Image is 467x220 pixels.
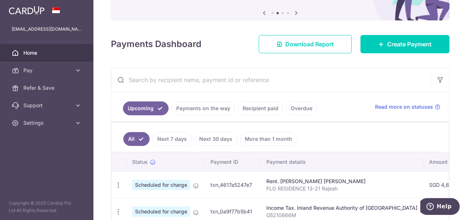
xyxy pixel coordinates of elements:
[260,153,423,171] th: Payment details
[286,101,317,115] a: Overdue
[132,207,190,217] span: Scheduled for charge
[111,68,432,92] input: Search by recipient name, payment id or reference
[12,26,82,33] p: [EMAIL_ADDRESS][DOMAIN_NAME]
[205,171,260,198] td: txn_4617a5247e7
[123,132,150,146] a: All
[171,101,235,115] a: Payments on the way
[285,40,334,49] span: Download Report
[23,119,72,127] span: Settings
[23,49,72,57] span: Home
[132,180,190,190] span: Scheduled for charge
[23,102,72,109] span: Support
[111,38,201,51] h4: Payments Dashboard
[9,6,45,15] img: CardUp
[123,101,169,115] a: Upcoming
[240,132,297,146] a: More than 1 month
[266,204,417,212] div: Income Tax. Inland Revenue Authority of [GEOGRAPHIC_DATA]
[259,35,352,53] a: Download Report
[194,132,237,146] a: Next 30 days
[153,132,192,146] a: Next 7 days
[23,67,72,74] span: Pay
[375,103,440,111] a: Read more on statuses
[360,35,449,53] a: Create Payment
[375,103,433,111] span: Read more on statuses
[132,158,148,166] span: Status
[429,158,448,166] span: Amount
[420,198,460,216] iframe: Opens a widget where you can find more information
[387,40,432,49] span: Create Payment
[238,101,283,115] a: Recipient paid
[266,212,417,219] p: G5210866M
[266,185,417,192] p: FLO RESIDENCE 13-21 Rajesh
[205,153,260,171] th: Payment ID
[23,84,72,92] span: Refer & Save
[266,178,417,185] div: Rent. [PERSON_NAME] [PERSON_NAME]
